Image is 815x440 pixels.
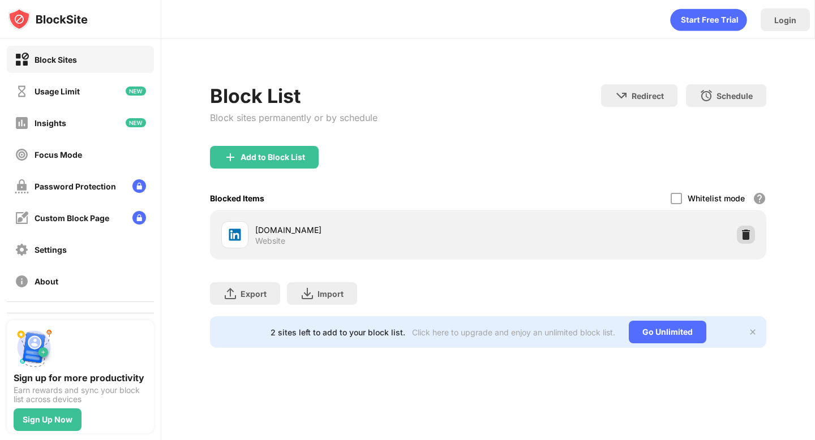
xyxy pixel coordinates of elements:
[717,91,753,101] div: Schedule
[35,245,67,254] div: Settings
[255,236,285,246] div: Website
[132,179,146,193] img: lock-menu.svg
[748,327,757,337] img: x-button.svg
[688,193,745,203] div: Whitelist mode
[35,118,66,128] div: Insights
[132,211,146,225] img: lock-menu.svg
[15,243,29,257] img: settings-off.svg
[271,327,405,337] div: 2 sites left to add to your block list.
[228,228,242,241] img: favicons
[255,224,488,236] div: [DOMAIN_NAME]
[126,118,146,127] img: new-icon.svg
[210,84,378,107] div: Block List
[35,277,58,286] div: About
[14,372,147,383] div: Sign up for more productivity
[318,289,344,299] div: Import
[126,87,146,96] img: new-icon.svg
[35,213,109,223] div: Custom Block Page
[14,327,54,368] img: push-signup.svg
[15,274,29,288] img: about-off.svg
[774,15,796,25] div: Login
[15,116,29,130] img: insights-off.svg
[15,53,29,67] img: block-on.svg
[35,55,77,64] div: Block Sites
[35,87,80,96] div: Usage Limit
[15,148,29,162] img: focus-off.svg
[670,8,747,31] div: animation
[210,112,378,123] div: Block sites permanently or by schedule
[241,153,305,162] div: Add to Block List
[15,179,29,193] img: password-protection-off.svg
[15,84,29,98] img: time-usage-off.svg
[35,182,116,191] div: Password Protection
[412,327,615,337] div: Click here to upgrade and enjoy an unlimited block list.
[35,150,82,159] div: Focus Mode
[15,211,29,225] img: customize-block-page-off.svg
[8,8,88,31] img: logo-blocksite.svg
[632,91,664,101] div: Redirect
[629,321,706,343] div: Go Unlimited
[23,415,72,424] div: Sign Up Now
[241,289,267,299] div: Export
[210,193,264,203] div: Blocked Items
[14,386,147,404] div: Earn rewards and sync your block list across devices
